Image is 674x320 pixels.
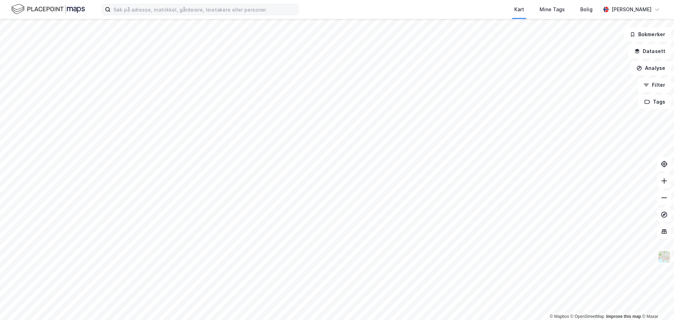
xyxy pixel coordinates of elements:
input: Søk på adresse, matrikkel, gårdeiere, leietakere eller personer [111,4,298,15]
div: Mine Tags [540,5,565,14]
div: Kart [514,5,524,14]
div: [PERSON_NAME] [612,5,652,14]
iframe: Chat Widget [639,286,674,320]
div: Bolig [580,5,593,14]
img: logo.f888ab2527a4732fd821a326f86c7f29.svg [11,3,85,15]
